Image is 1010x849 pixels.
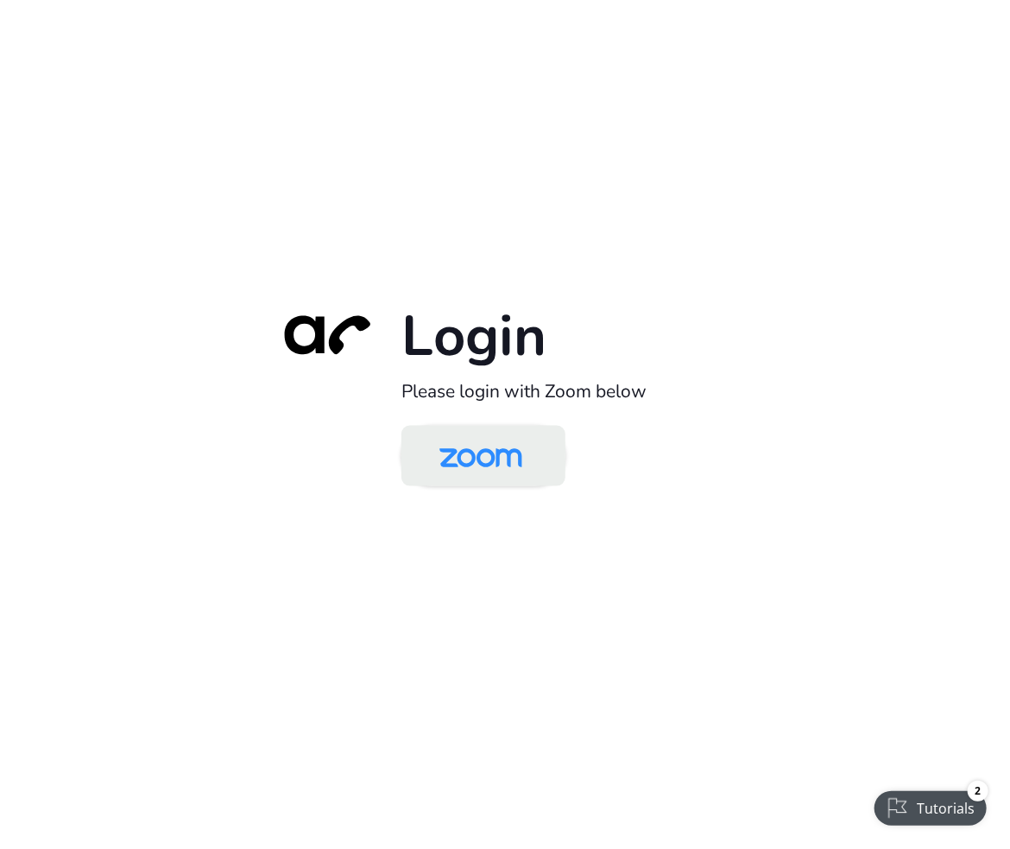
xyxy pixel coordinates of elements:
h1: Login [401,301,747,371]
img: Zoom Logo [421,429,540,485]
iframe: Checklist [864,774,997,836]
h2: Please login with Zoom below [401,380,747,402]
